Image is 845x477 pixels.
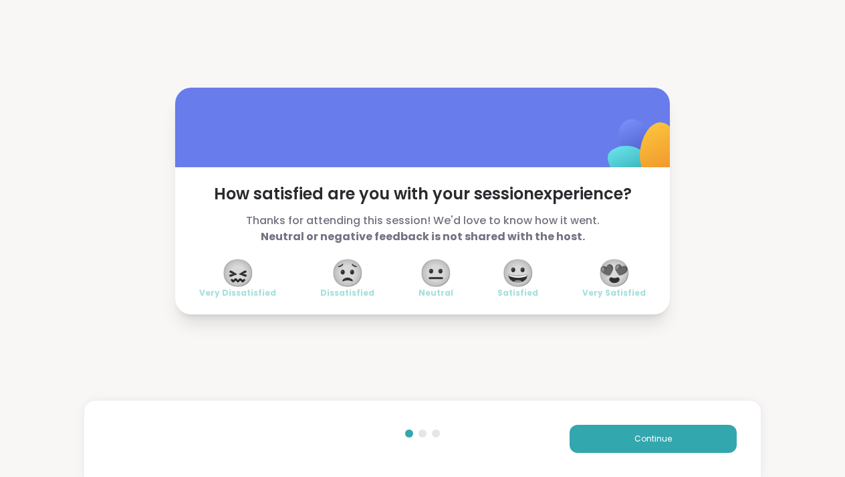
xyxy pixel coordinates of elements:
[576,84,709,217] img: ShareWell Logomark
[419,261,453,285] span: 😐
[199,288,276,298] span: Very Dissatisfied
[261,229,585,244] b: Neutral or negative feedback is not shared with the host.
[331,261,364,285] span: 😟
[199,183,646,205] span: How satisfied are you with your session experience?
[199,213,646,245] span: Thanks for attending this session! We'd love to know how it went.
[320,288,374,298] span: Dissatisfied
[570,425,737,453] button: Continue
[582,288,646,298] span: Very Satisfied
[497,288,538,298] span: Satisfied
[634,433,672,445] span: Continue
[418,288,453,298] span: Neutral
[221,261,255,285] span: 😖
[598,261,631,285] span: 😍
[501,261,535,285] span: 😀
